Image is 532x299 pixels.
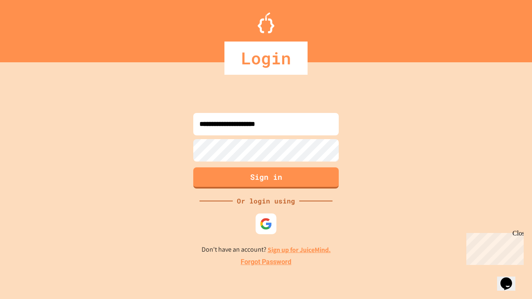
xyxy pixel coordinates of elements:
p: Don't have an account? [202,245,331,255]
a: Forgot Password [241,257,291,267]
a: Sign up for JuiceMind. [268,245,331,254]
img: google-icon.svg [260,218,272,230]
div: Login [224,42,308,75]
img: Logo.svg [258,12,274,33]
button: Sign in [193,167,339,189]
div: Or login using [233,196,299,206]
div: Chat with us now!Close [3,3,57,53]
iframe: chat widget [497,266,524,291]
iframe: chat widget [463,230,524,265]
